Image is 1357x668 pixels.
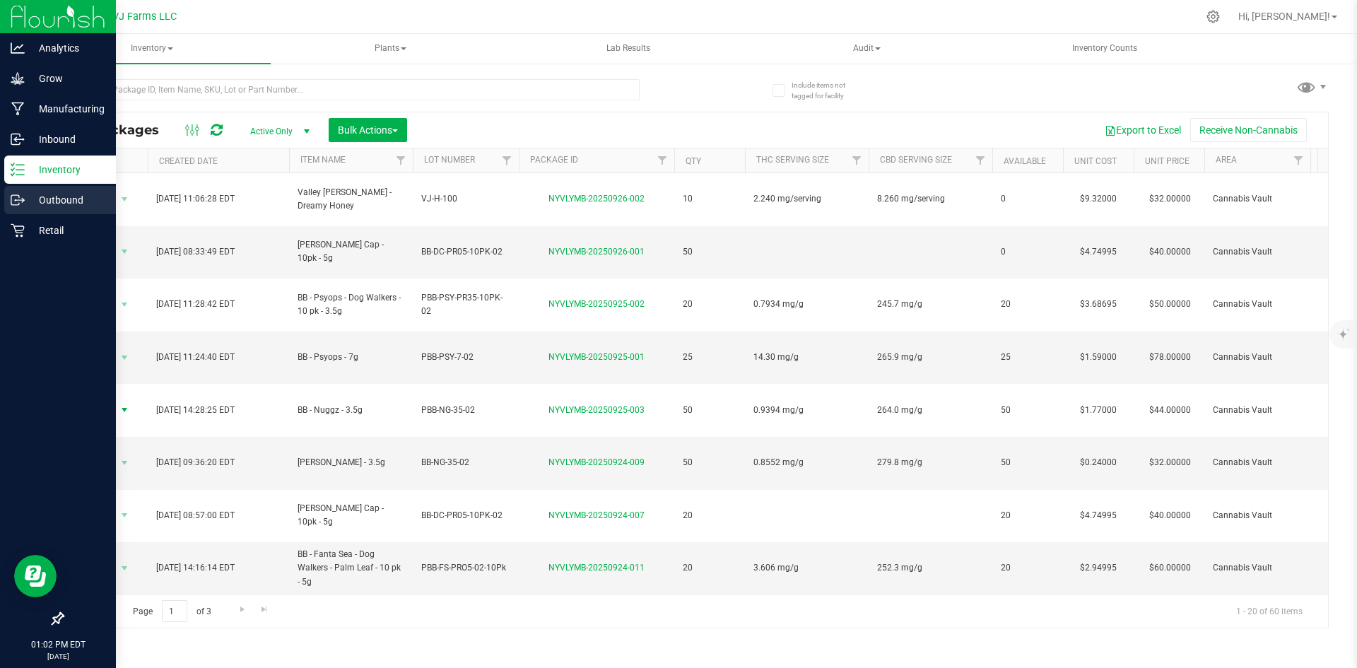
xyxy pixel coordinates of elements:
[548,457,645,467] a: NYVLYMB-20250924-009
[877,404,984,417] span: 264.0 mg/g
[11,71,25,86] inline-svg: Grow
[1213,192,1302,206] span: Cannabis Vault
[753,404,860,417] span: 0.9394 mg/g
[880,155,952,165] a: CBD Serving Size
[25,100,110,117] p: Manufacturing
[156,509,235,522] span: [DATE] 08:57:00 EDT
[1063,437,1134,490] td: $0.24000
[548,510,645,520] a: NYVLYMB-20250924-007
[300,155,346,165] a: Item Name
[34,34,271,64] a: Inventory
[1190,118,1307,142] button: Receive Non-Cannabis
[548,247,645,257] a: NYVLYMB-20250926-001
[1216,155,1237,165] a: Area
[232,600,252,619] a: Go to the next page
[969,148,992,172] a: Filter
[11,102,25,116] inline-svg: Manufacturing
[1213,509,1302,522] span: Cannabis Vault
[1142,294,1198,315] span: $50.00000
[530,155,578,165] a: Package ID
[877,456,984,469] span: 279.8 mg/g
[298,502,404,529] span: [PERSON_NAME] Cap - 10pk - 5g
[1142,558,1198,578] span: $60.00000
[421,404,510,417] span: PBB-NG-35-02
[495,148,519,172] a: Filter
[1213,456,1302,469] span: Cannabis Vault
[1213,245,1302,259] span: Cannabis Vault
[421,245,510,259] span: BB-DC-PR05-10PK-02
[1238,11,1330,22] span: Hi, [PERSON_NAME]!
[74,122,173,138] span: All Packages
[25,131,110,148] p: Inbound
[1001,245,1055,259] span: 0
[389,148,413,172] a: Filter
[1001,561,1055,575] span: 20
[298,291,404,318] span: BB - Psyops - Dog Walkers - 10 pk - 3.5g
[156,351,235,364] span: [DATE] 11:24:40 EDT
[25,70,110,87] p: Grow
[877,298,984,311] span: 245.7 mg/g
[683,245,736,259] span: 50
[1095,118,1190,142] button: Export to Excel
[421,291,510,318] span: PBB-PSY-PR35-10PK-02
[1001,456,1055,469] span: 50
[1004,156,1046,166] a: Available
[62,79,640,100] input: Search Package ID, Item Name, SKU, Lot or Part Number...
[116,453,134,473] span: select
[156,298,235,311] span: [DATE] 11:28:42 EDT
[1287,148,1310,172] a: Filter
[1001,351,1055,364] span: 25
[254,600,275,619] a: Go to the last page
[877,561,984,575] span: 252.3 mg/g
[1063,173,1134,226] td: $9.32000
[753,192,860,206] span: 2.240 mg/serving
[1074,156,1117,166] a: Unit Cost
[421,509,510,522] span: BB-DC-PR05-10PK-02
[1204,10,1222,23] div: Manage settings
[116,558,134,578] span: select
[683,456,736,469] span: 50
[1063,542,1134,595] td: $2.94995
[877,351,984,364] span: 265.9 mg/g
[753,456,860,469] span: 0.8552 mg/g
[749,35,985,63] span: Audit
[162,600,187,622] input: 1
[25,161,110,178] p: Inventory
[156,192,235,206] span: [DATE] 11:06:28 EDT
[753,561,860,575] span: 3.606 mg/g
[587,42,669,54] span: Lab Results
[298,404,404,417] span: BB - Nuggz - 3.5g
[877,192,984,206] span: 8.260 mg/serving
[159,156,218,166] a: Created Date
[6,638,110,651] p: 01:02 PM EDT
[1001,509,1055,522] span: 20
[683,561,736,575] span: 20
[1001,298,1055,311] span: 20
[683,351,736,364] span: 25
[1142,242,1198,262] span: $40.00000
[753,351,860,364] span: 14.30 mg/g
[156,456,235,469] span: [DATE] 09:36:20 EDT
[1063,279,1134,332] td: $3.68695
[156,404,235,417] span: [DATE] 14:28:25 EDT
[272,34,509,64] a: Plants
[1001,404,1055,417] span: 50
[121,600,223,622] span: Page of 3
[748,34,985,64] a: Audit
[1213,561,1302,575] span: Cannabis Vault
[6,651,110,662] p: [DATE]
[421,561,510,575] span: PBB-FS-PRO5-02-10Pk
[1142,189,1198,209] span: $32.00000
[651,148,674,172] a: Filter
[298,238,404,265] span: [PERSON_NAME] Cap - 10pk - 5g
[683,404,736,417] span: 50
[1213,351,1302,364] span: Cannabis Vault
[1063,490,1134,543] td: $4.74995
[987,34,1223,64] a: Inventory Counts
[25,222,110,239] p: Retail
[548,299,645,309] a: NYVLYMB-20250925-002
[11,41,25,55] inline-svg: Analytics
[11,193,25,207] inline-svg: Outbound
[338,124,398,136] span: Bulk Actions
